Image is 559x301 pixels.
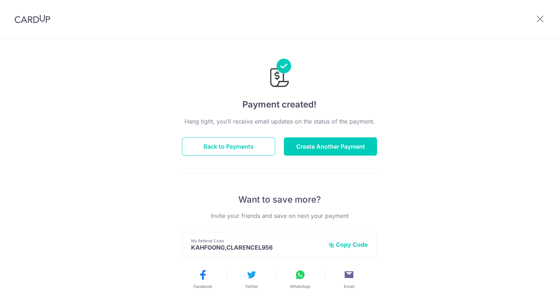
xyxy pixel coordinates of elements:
[15,15,50,23] img: CardUp
[191,238,323,244] p: My Referral Code
[329,241,368,248] button: Copy Code
[328,269,370,289] button: Email
[344,284,354,289] span: Email
[284,137,377,156] button: Create Another Payment
[191,244,323,251] p: KAHFOONG,CLARENCEL956
[182,137,275,156] button: Back to Payments
[182,117,377,126] p: Hang tight, you’ll receive email updates on the status of the payment.
[279,269,322,289] button: WhatsApp
[182,194,377,206] p: Want to save more?
[182,211,377,220] p: Invite your friends and save on next your payment
[290,284,310,289] span: WhatsApp
[194,284,212,289] span: Facebook
[230,269,273,289] button: Twitter
[268,59,291,89] img: Payments
[181,269,224,289] button: Facebook
[512,279,552,297] iframe: Opens a widget where you can find more information
[182,98,377,111] h4: Payment created!
[245,284,258,289] span: Twitter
